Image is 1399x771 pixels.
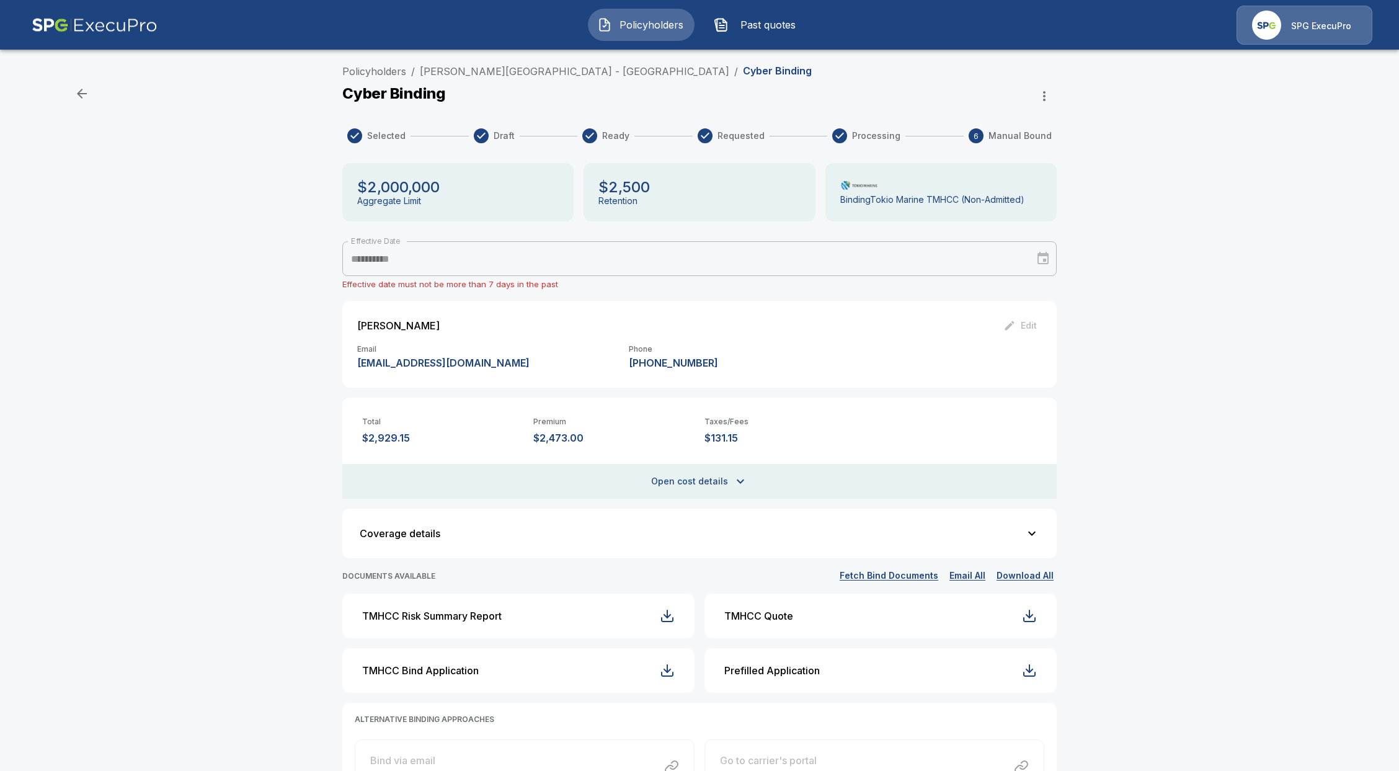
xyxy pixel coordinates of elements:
p: [PERSON_NAME] [357,321,440,331]
p: SPG ExecuPro [1291,20,1351,32]
p: $2,000,000 [357,178,440,196]
button: Email All [946,568,988,584]
img: Agency Icon [1252,11,1281,40]
p: [PHONE_NUMBER] [629,358,718,368]
button: Open cost details [342,464,1057,499]
label: Effective Date [351,236,400,246]
div: Coverage details [360,528,1024,539]
span: Selected [367,130,406,142]
div: TMHCC Bind Application [362,665,479,677]
div: Prefilled Application [724,665,820,677]
span: Manual Bound [988,130,1052,142]
a: Policyholders [342,65,406,78]
span: Requested [717,130,765,142]
li: / [411,64,415,79]
a: Agency IconSPG ExecuPro [1237,6,1372,45]
p: $131.15 [704,432,866,444]
p: Cyber Binding [342,84,446,102]
p: Effective date must not be more than 7 days in the past [342,279,1057,291]
div: TMHCC Risk Summary Report [362,610,502,622]
p: $2,473.00 [533,432,695,444]
button: TMHCC Bind Application [342,648,695,693]
p: Retention [598,196,637,207]
button: TMHCC Quote [704,594,1057,638]
p: Phone [629,345,718,353]
p: Aggregate Limit [357,196,421,207]
p: $2,500 [598,178,650,196]
p: Taxes/Fees [704,417,866,427]
a: [PERSON_NAME][GEOGRAPHIC_DATA] - [GEOGRAPHIC_DATA] [420,65,729,78]
button: TMHCC Risk Summary Report [342,594,695,638]
p: $2,929.15 [362,432,523,444]
span: Draft [494,130,515,142]
span: Policyholders [617,17,685,32]
img: Carrier Logo [840,179,879,192]
p: Total [362,417,523,427]
button: Fetch Bind Documents [837,568,941,584]
p: ALTERNATIVE BINDING APPROACHES [355,715,1044,724]
p: [EMAIL_ADDRESS][DOMAIN_NAME] [357,358,530,368]
div: TMHCC Quote [724,610,793,622]
img: Past quotes Icon [714,17,729,32]
p: Email [357,345,530,353]
text: 6 [974,131,979,141]
span: Past quotes [734,17,802,32]
img: AA Logo [32,6,158,45]
span: Processing [852,130,900,142]
p: Binding Tokio Marine TMHCC (Non-Admitted) [840,195,1024,205]
button: Prefilled Application [704,648,1057,693]
button: Past quotes IconPast quotes [704,9,811,41]
nav: breadcrumb [342,64,812,79]
p: DOCUMENTS AVAILABLE [342,572,435,581]
li: / [734,64,738,79]
img: Policyholders Icon [597,17,612,32]
button: Download All [993,568,1057,584]
button: Policyholders IconPolicyholders [588,9,695,41]
button: Coverage details [350,516,1049,551]
span: Ready [602,130,629,142]
p: Cyber Binding [743,65,812,77]
p: Premium [533,417,695,427]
